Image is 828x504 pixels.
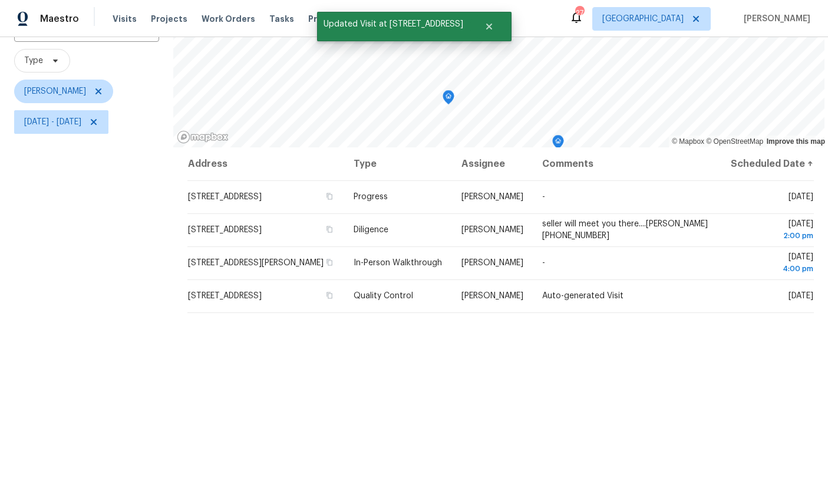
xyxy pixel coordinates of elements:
[324,224,335,235] button: Copy Address
[470,15,509,38] button: Close
[324,257,335,268] button: Copy Address
[113,13,137,25] span: Visits
[308,13,354,25] span: Properties
[443,90,454,108] div: Map marker
[542,193,545,201] span: -
[24,116,81,128] span: [DATE] - [DATE]
[730,220,813,242] span: [DATE]
[789,193,813,201] span: [DATE]
[461,226,523,234] span: [PERSON_NAME]
[317,12,470,37] span: Updated Visit at [STREET_ADDRESS]
[461,292,523,300] span: [PERSON_NAME]
[344,147,452,180] th: Type
[552,135,564,153] div: Map marker
[672,137,704,146] a: Mapbox
[533,147,721,180] th: Comments
[452,147,533,180] th: Assignee
[151,13,187,25] span: Projects
[354,259,442,267] span: In-Person Walkthrough
[542,220,708,240] span: seller will meet you there....[PERSON_NAME] [PHONE_NUMBER]
[40,13,79,25] span: Maestro
[461,193,523,201] span: [PERSON_NAME]
[24,85,86,97] span: [PERSON_NAME]
[177,130,229,144] a: Mapbox homepage
[188,226,262,234] span: [STREET_ADDRESS]
[324,290,335,301] button: Copy Address
[767,137,825,146] a: Improve this map
[188,259,324,267] span: [STREET_ADDRESS][PERSON_NAME]
[188,292,262,300] span: [STREET_ADDRESS]
[706,137,763,146] a: OpenStreetMap
[269,15,294,23] span: Tasks
[730,253,813,275] span: [DATE]
[602,13,684,25] span: [GEOGRAPHIC_DATA]
[542,292,624,300] span: Auto-generated Visit
[24,55,43,67] span: Type
[354,226,388,234] span: Diligence
[187,147,344,180] th: Address
[721,147,814,180] th: Scheduled Date ↑
[188,193,262,201] span: [STREET_ADDRESS]
[324,191,335,202] button: Copy Address
[739,13,810,25] span: [PERSON_NAME]
[542,259,545,267] span: -
[789,292,813,300] span: [DATE]
[354,193,388,201] span: Progress
[354,292,413,300] span: Quality Control
[730,230,813,242] div: 2:00 pm
[575,7,583,19] div: 27
[730,263,813,275] div: 4:00 pm
[461,259,523,267] span: [PERSON_NAME]
[202,13,255,25] span: Work Orders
